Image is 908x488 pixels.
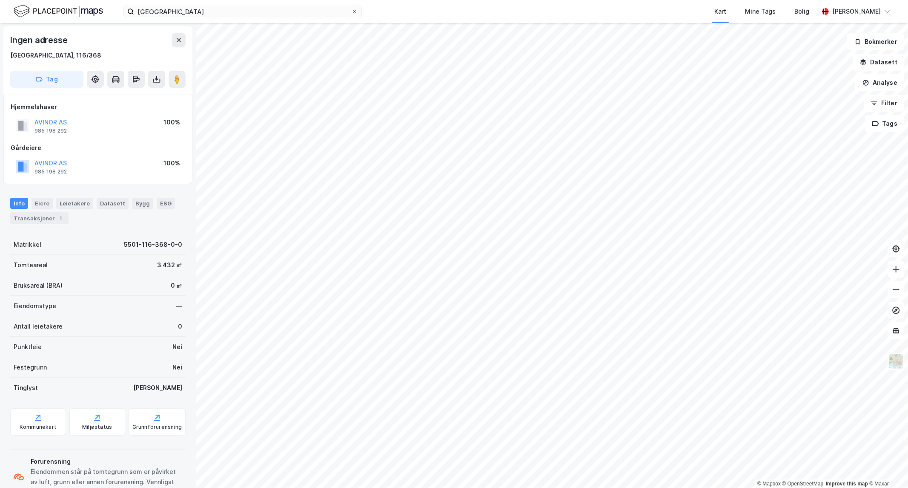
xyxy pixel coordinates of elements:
[172,342,182,352] div: Nei
[794,6,809,17] div: Bolig
[865,447,908,488] div: Kontrollprogram for chat
[855,74,905,91] button: Analyse
[832,6,881,17] div: [PERSON_NAME]
[864,95,905,112] button: Filter
[888,353,904,370] img: Z
[57,214,65,222] div: 1
[178,321,182,332] div: 0
[10,71,83,88] button: Tag
[847,33,905,50] button: Bokmerker
[163,158,180,168] div: 100%
[82,424,112,430] div: Miljøstatus
[14,280,63,291] div: Bruksareal (BRA)
[34,168,67,175] div: 985 198 292
[14,4,103,19] img: logo.f888ab2527a4732fd821a326f86c7f29.svg
[97,198,129,209] div: Datasett
[157,198,175,209] div: ESG
[14,362,47,372] div: Festegrunn
[10,50,101,61] div: [GEOGRAPHIC_DATA], 116/368
[124,240,182,250] div: 5501-116-368-0-0
[745,6,776,17] div: Mine Tags
[34,127,67,134] div: 985 198 292
[14,321,63,332] div: Antall leietakere
[31,456,182,467] div: Forurensning
[757,481,781,487] a: Mapbox
[133,383,182,393] div: [PERSON_NAME]
[10,212,69,224] div: Transaksjoner
[14,260,48,270] div: Tomteareal
[14,301,56,311] div: Eiendomstype
[853,54,905,71] button: Datasett
[14,342,42,352] div: Punktleie
[56,198,93,209] div: Leietakere
[172,362,182,372] div: Nei
[132,198,153,209] div: Bygg
[176,301,182,311] div: —
[14,240,41,250] div: Matrikkel
[11,143,185,153] div: Gårdeiere
[11,102,185,112] div: Hjemmelshaver
[10,198,28,209] div: Info
[171,280,182,291] div: 0 ㎡
[14,383,38,393] div: Tinglyst
[32,198,53,209] div: Eiere
[826,481,868,487] a: Improve this map
[10,33,69,47] div: Ingen adresse
[132,424,182,430] div: Grunnforurensning
[782,481,824,487] a: OpenStreetMap
[134,5,351,18] input: Søk på adresse, matrikkel, gårdeiere, leietakere eller personer
[163,117,180,127] div: 100%
[865,115,905,132] button: Tags
[865,447,908,488] iframe: Chat Widget
[714,6,726,17] div: Kart
[157,260,182,270] div: 3 432 ㎡
[20,424,57,430] div: Kommunekart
